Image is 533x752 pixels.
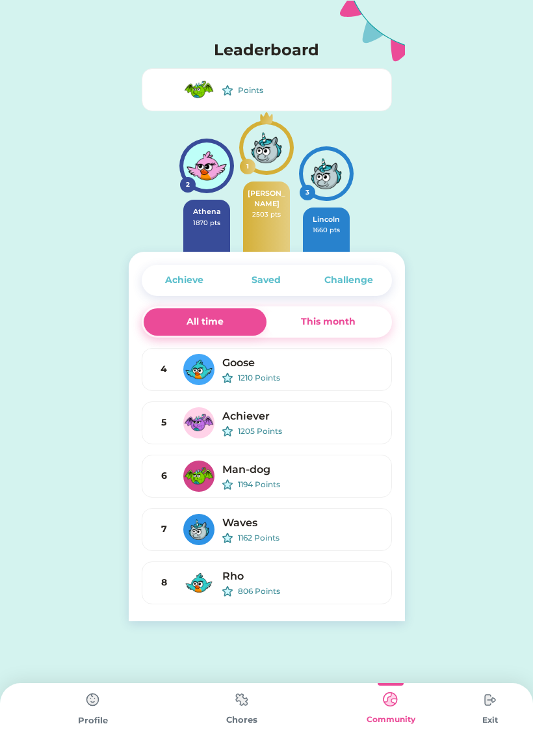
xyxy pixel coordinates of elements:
img: type%3Dkids%2C%20state%3Dselected.svg [378,687,404,712]
div: 1205 Points [238,425,381,437]
div: [PERSON_NAME] [247,188,286,209]
div: 1 [242,161,253,171]
div: 7 [153,522,175,536]
img: interface-favorite-star--reward-rating-rate-social-star-media-favorite-like-stars.svg [222,479,233,490]
div: Exit [465,714,515,726]
div: Goose [222,355,381,371]
img: interface-favorite-star--reward-rating-rate-social-star-media-favorite-like-stars.svg [222,533,233,543]
div: 5 [153,416,175,429]
img: MFN-Bird-Pink.svg [183,142,230,189]
img: MFN-Bird-Blue.svg [183,354,214,385]
div: Challenge [324,273,373,287]
div: Lincoln [307,214,346,225]
img: interface-favorite-star--reward-rating-rate-social-star-media-favorite-like-stars.svg [222,586,233,597]
div: 1210 Points [238,372,381,384]
div: 806 Points [238,585,381,597]
div: Rho [222,569,381,584]
div: Community [317,714,465,725]
div: Points [238,85,381,96]
div: 1194 Points [238,479,381,490]
div: 8 [153,576,175,589]
img: interface-favorite-star--reward-rating-rate-social-star-media-favorite-like-stars.svg [222,426,233,436]
div: Waves [222,515,381,531]
img: MFN-Bird-Blue.svg [183,567,214,598]
img: interface-favorite-star--reward-rating-rate-social-star-media-favorite-like-stars.svg [222,373,233,383]
div: 6 [153,469,175,483]
img: type%3Dchores%2C%20state%3Ddefault.svg [80,687,106,713]
img: MFN-Unicorn-Gray.svg [183,514,214,545]
div: Achieve [165,273,203,287]
img: MFN-Unicorn-Gray.svg [303,150,350,197]
div: This month [301,315,356,329]
div: All time [187,315,224,329]
img: type%3Dchores%2C%20state%3Ddefault.svg [229,687,255,712]
div: 1162 Points [238,532,381,544]
div: Achiever [222,409,381,424]
div: 2503 pts [247,209,286,219]
img: type%3Dchores%2C%20state%3Ddefault.svg [477,687,503,713]
div: Athena [187,206,226,218]
div: Chores [167,714,316,727]
div: 2 [183,180,193,189]
div: 1870 pts [187,218,226,228]
img: MFN-Dragon-Green.svg [183,461,214,492]
div: 3 [302,187,313,197]
h4: Leaderboard [214,38,319,62]
img: MFN-Dragon-Green.svg [183,74,214,105]
img: interface-favorite-star--reward-rating-rate-social-star-media-favorite-like-stars.svg [222,85,233,96]
img: MFN-Dragon-Purple.svg [183,407,214,438]
img: interface-award-crown--reward-social-rating-media-queen-vip-king-crown.svg [260,111,273,124]
div: 4 [153,362,175,376]
div: Man-dog [222,462,381,477]
div: Saved [252,273,281,287]
div: Profile [18,714,167,727]
img: MFN-Unicorn-Gray.svg [243,124,290,171]
div: 1660 pts [307,225,346,235]
img: Group.svg [340,1,405,62]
